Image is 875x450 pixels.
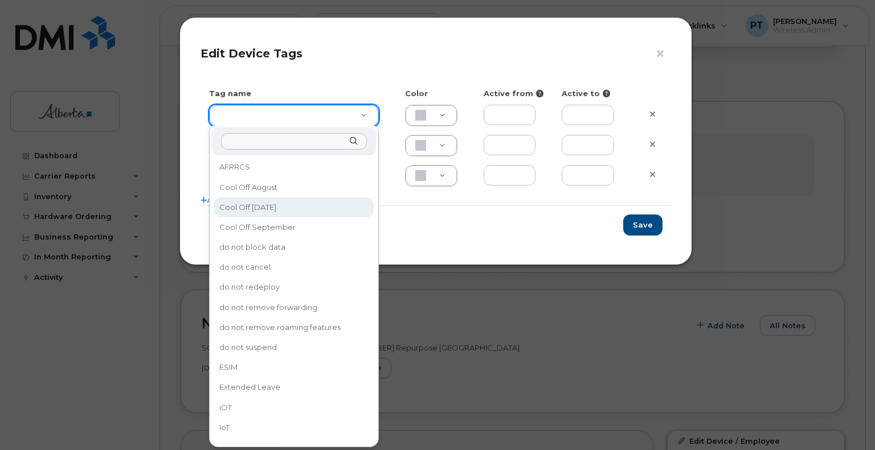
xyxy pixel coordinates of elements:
[215,319,373,336] div: do not remove roaming features
[215,379,373,397] div: Extended Leave
[215,199,373,216] div: Cool Off [DATE]
[215,179,373,196] div: Cool Off August
[215,238,373,256] div: do not block data
[215,218,373,236] div: Cool Off September
[215,419,373,436] div: IoT
[215,159,373,176] div: AFRRCS
[215,358,373,376] div: ESIM
[215,279,373,296] div: do not redeploy
[215,399,373,416] div: iOT
[215,258,373,276] div: do not cancel
[215,299,373,316] div: do not remove forwarding
[215,338,373,356] div: do not suspend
